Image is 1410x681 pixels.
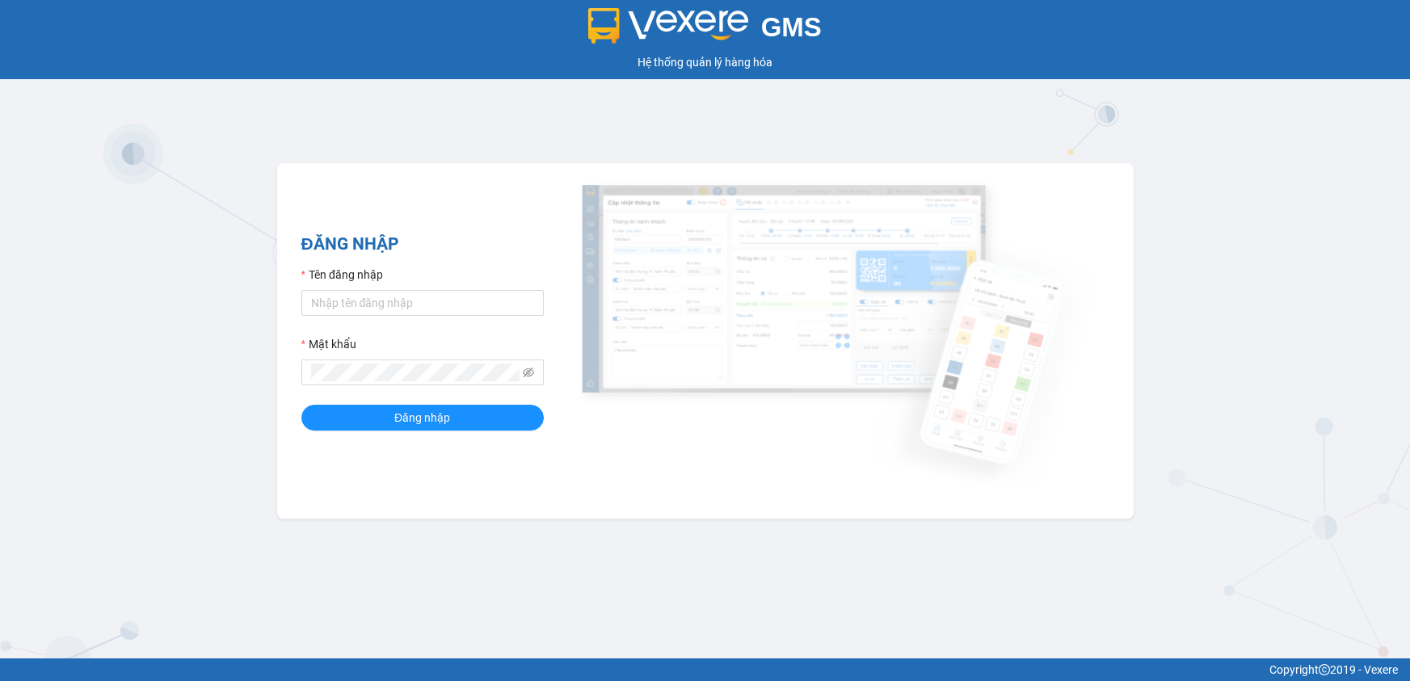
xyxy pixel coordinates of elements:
[523,367,534,378] span: eye-invisible
[301,405,544,431] button: Đăng nhập
[4,53,1406,71] div: Hệ thống quản lý hàng hóa
[588,8,748,44] img: logo 2
[12,661,1398,679] div: Copyright 2019 - Vexere
[301,335,356,353] label: Mật khẩu
[301,290,544,316] input: Tên đăng nhập
[301,231,544,258] h2: ĐĂNG NHẬP
[1319,664,1330,675] span: copyright
[394,409,450,427] span: Đăng nhập
[311,364,520,381] input: Mật khẩu
[761,12,822,42] span: GMS
[301,266,383,284] label: Tên đăng nhập
[588,24,822,37] a: GMS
